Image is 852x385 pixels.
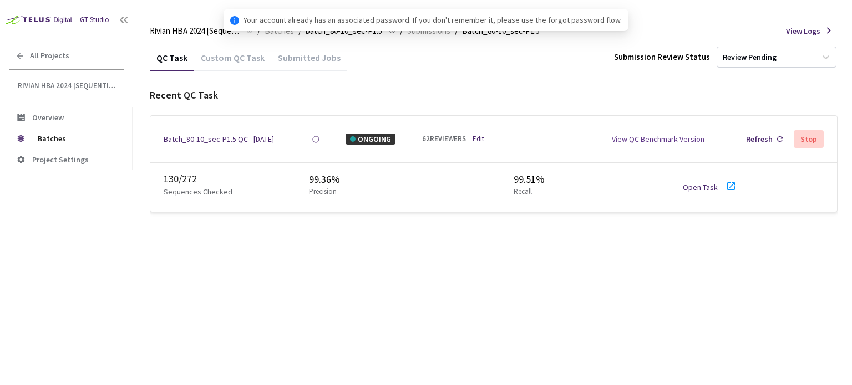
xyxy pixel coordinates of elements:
[164,172,256,186] div: 130 / 272
[150,24,240,38] span: Rivian HBA 2024 [Sequential]
[786,25,820,37] span: View Logs
[309,172,341,187] div: 99.36%
[164,186,232,197] p: Sequences Checked
[150,88,838,102] div: Recent QC Task
[346,134,395,145] div: ONGOING
[30,51,69,60] span: All Projects
[514,172,545,187] div: 99.51%
[514,187,540,197] p: Recall
[164,134,274,145] a: Batch_80-10_sec-P1.5 QC - [DATE]
[194,52,271,71] div: Custom QC Task
[612,134,704,145] div: View QC Benchmark Version
[405,24,453,37] a: Submissions
[800,135,817,143] div: Stop
[244,14,622,26] span: Your account already has an associated password. If you don't remember it, please use the forgot ...
[422,134,466,145] div: 62 REVIEWERS
[271,52,347,71] div: Submitted Jobs
[262,24,296,37] a: Batches
[230,16,239,25] span: info-circle
[683,182,718,192] a: Open Task
[18,81,117,90] span: Rivian HBA 2024 [Sequential]
[473,134,484,145] a: Edit
[80,15,109,25] div: GT Studio
[614,51,710,63] div: Submission Review Status
[150,52,194,71] div: QC Task
[723,52,777,63] div: Review Pending
[746,134,773,145] div: Refresh
[32,112,64,122] span: Overview
[32,155,89,165] span: Project Settings
[309,187,337,197] p: Precision
[38,127,114,150] span: Batches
